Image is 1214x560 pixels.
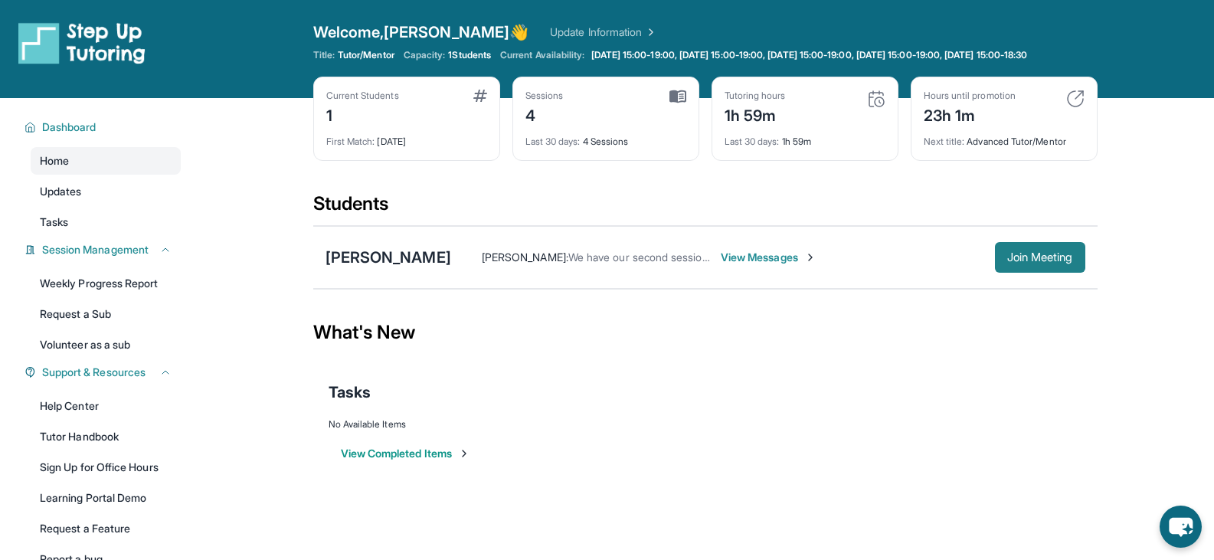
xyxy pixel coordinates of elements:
img: card [669,90,686,103]
div: 1h 59m [725,126,885,148]
div: Current Students [326,90,399,102]
img: Chevron Right [642,25,657,40]
span: We have our second session planned for 4 pm [DATE]. I'm looking forward to it! [568,251,953,264]
span: Support & Resources [42,365,146,380]
a: Updates [31,178,181,205]
div: Sessions [525,90,564,102]
img: Chevron-Right [804,251,816,264]
span: Tutor/Mentor [338,49,394,61]
img: card [473,90,487,102]
span: Current Availability: [500,49,584,61]
div: 23h 1m [924,102,1016,126]
div: [DATE] [326,126,487,148]
div: What's New [313,299,1098,366]
a: Learning Portal Demo [31,484,181,512]
div: 4 [525,102,564,126]
div: 1h 59m [725,102,786,126]
div: No Available Items [329,418,1082,431]
span: Tasks [40,215,68,230]
div: Hours until promotion [924,90,1016,102]
span: Last 30 days : [725,136,780,147]
button: View Completed Items [341,446,470,461]
span: Join Meeting [1007,253,1073,262]
a: Request a Sub [31,300,181,328]
span: 1 Students [448,49,491,61]
img: card [1066,90,1085,108]
button: Join Meeting [995,242,1085,273]
span: [DATE] 15:00-19:00, [DATE] 15:00-19:00, [DATE] 15:00-19:00, [DATE] 15:00-19:00, [DATE] 15:00-18:30 [591,49,1028,61]
span: Last 30 days : [525,136,581,147]
span: View Messages [721,250,816,265]
div: Advanced Tutor/Mentor [924,126,1085,148]
img: logo [18,21,146,64]
span: Next title : [924,136,965,147]
a: Volunteer as a sub [31,331,181,359]
button: Dashboard [36,120,172,135]
span: Capacity: [404,49,446,61]
span: [PERSON_NAME] : [482,251,568,264]
img: card [867,90,885,108]
span: Title: [313,49,335,61]
span: Session Management [42,242,149,257]
div: Students [313,192,1098,225]
a: Help Center [31,392,181,420]
div: 1 [326,102,399,126]
span: Home [40,153,69,169]
a: Home [31,147,181,175]
button: Session Management [36,242,172,257]
div: [PERSON_NAME] [326,247,451,268]
a: Weekly Progress Report [31,270,181,297]
span: First Match : [326,136,375,147]
a: Tutor Handbook [31,423,181,450]
a: [DATE] 15:00-19:00, [DATE] 15:00-19:00, [DATE] 15:00-19:00, [DATE] 15:00-19:00, [DATE] 15:00-18:30 [588,49,1031,61]
a: Update Information [550,25,657,40]
div: 4 Sessions [525,126,686,148]
a: Sign Up for Office Hours [31,454,181,481]
button: chat-button [1160,506,1202,548]
button: Support & Resources [36,365,172,380]
span: Dashboard [42,120,97,135]
a: Request a Feature [31,515,181,542]
span: Updates [40,184,82,199]
span: Welcome, [PERSON_NAME] 👋 [313,21,529,43]
span: Tasks [329,382,371,403]
div: Tutoring hours [725,90,786,102]
a: Tasks [31,208,181,236]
